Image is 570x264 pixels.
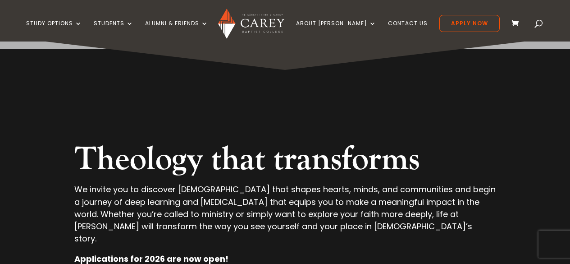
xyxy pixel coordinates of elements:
[439,15,500,32] a: Apply Now
[218,9,284,39] img: Carey Baptist College
[94,20,133,42] a: Students
[145,20,208,42] a: Alumni & Friends
[296,20,376,42] a: About [PERSON_NAME]
[74,140,496,183] h2: Theology that transforms
[74,183,496,253] p: We invite you to discover [DEMOGRAPHIC_DATA] that shapes hearts, minds, and communities and begin...
[388,20,428,42] a: Contact Us
[26,20,82,42] a: Study Options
